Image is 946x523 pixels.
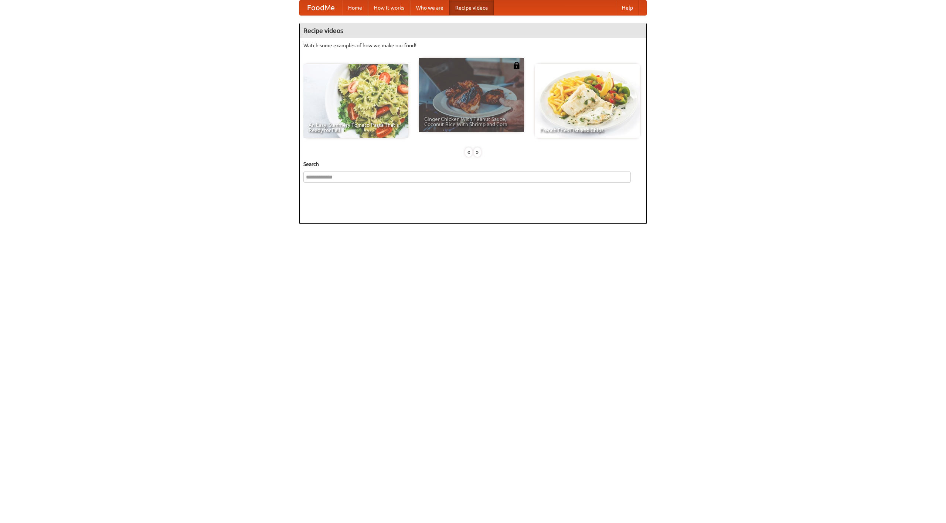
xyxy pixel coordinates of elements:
[474,147,481,157] div: »
[513,62,520,69] img: 483408.png
[303,64,408,138] a: An Easy, Summery Tomato Pasta That's Ready for Fall
[300,23,646,38] h4: Recipe videos
[300,0,342,15] a: FoodMe
[342,0,368,15] a: Home
[368,0,410,15] a: How it works
[616,0,639,15] a: Help
[303,42,643,49] p: Watch some examples of how we make our food!
[309,122,403,133] span: An Easy, Summery Tomato Pasta That's Ready for Fall
[465,147,472,157] div: «
[303,160,643,168] h5: Search
[540,128,635,133] span: French Fries Fish and Chips
[535,64,640,138] a: French Fries Fish and Chips
[410,0,449,15] a: Who we are
[449,0,494,15] a: Recipe videos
